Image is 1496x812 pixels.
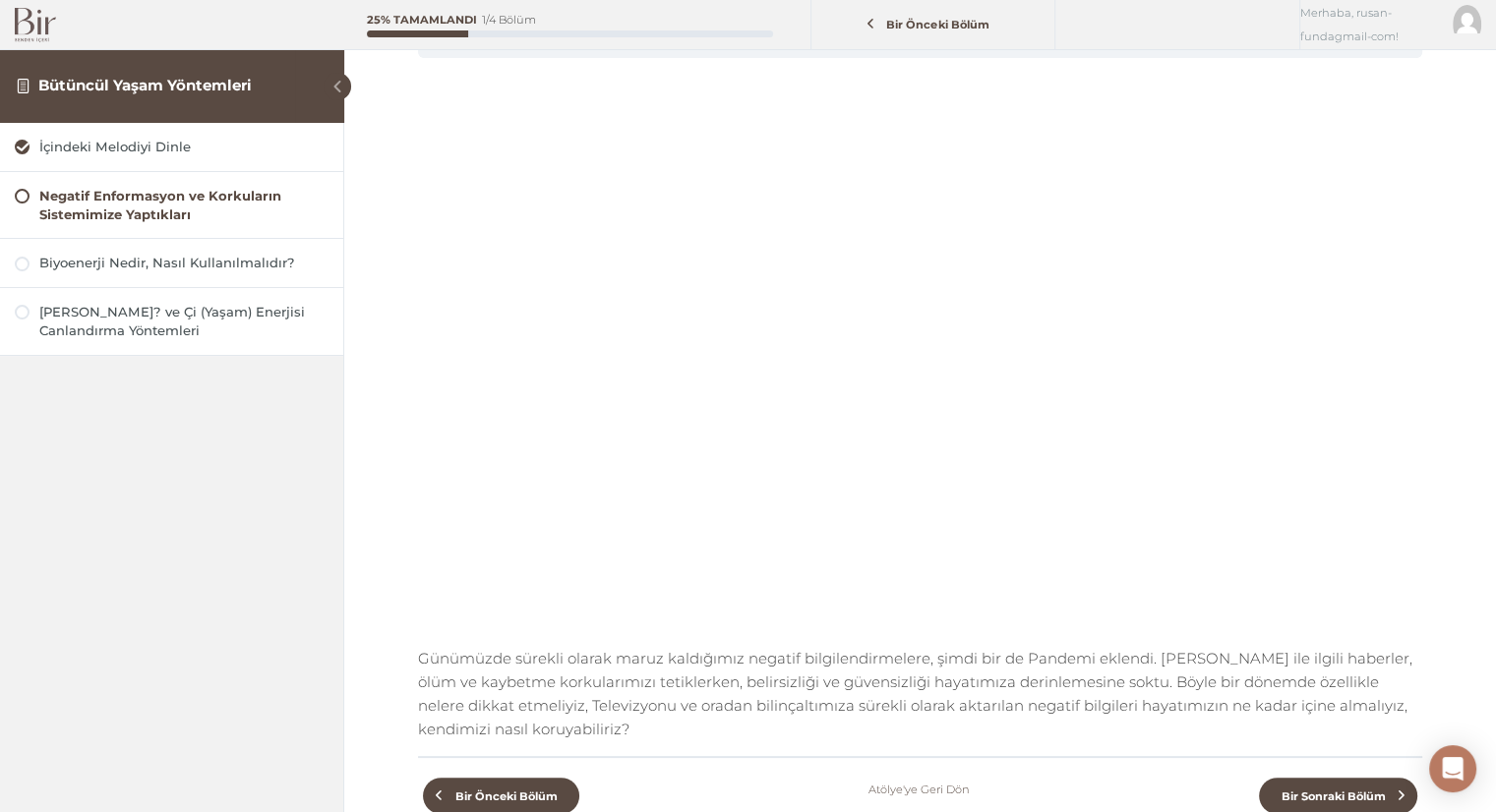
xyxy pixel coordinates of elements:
span: Merhaba, rusan-fundagmail-com! [1300,1,1438,48]
img: Bir Logo [15,8,56,42]
div: Negatif Enformasyon ve Korkuların Sistemimize Yaptıkları [39,187,329,224]
span: Bir Sonraki Bölüm [1270,789,1397,803]
span: Bir Önceki Bölüm [875,18,1000,31]
div: İçindeki Melodiyi Dinle [39,138,329,156]
p: Günümüzde sürekli olarak maruz kaldığımız negatif bilgilendirmelere, şimdi bir de Pandemi eklendi... [418,647,1422,741]
a: Biyoenerji Nedir, Nasıl Kullanılmalıdır? [15,254,329,272]
div: Open Intercom Messenger [1429,745,1476,792]
a: Negatif Enformasyon ve Korkuların Sistemimize Yaptıkları [15,187,329,224]
span: Bir Önceki Bölüm [444,789,568,803]
a: Bir Önceki Bölüm [816,7,1050,43]
div: 25% Tamamlandı [367,15,477,26]
div: 1/4 Bölüm [482,15,536,26]
a: İçindeki Melodiyi Dinle [15,138,329,156]
a: [PERSON_NAME]? ve Çi (Yaşam) Enerjisi Canlandırma Yöntemleri [15,303,329,340]
div: [PERSON_NAME]? ve Çi (Yaşam) Enerjisi Canlandırma Yöntemleri [39,303,329,340]
a: Bütüncül Yaşam Yöntemleri [38,76,252,94]
a: Atölye'ye Geri Dön [868,778,970,801]
div: Biyoenerji Nedir, Nasıl Kullanılmalıdır? [39,254,329,272]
